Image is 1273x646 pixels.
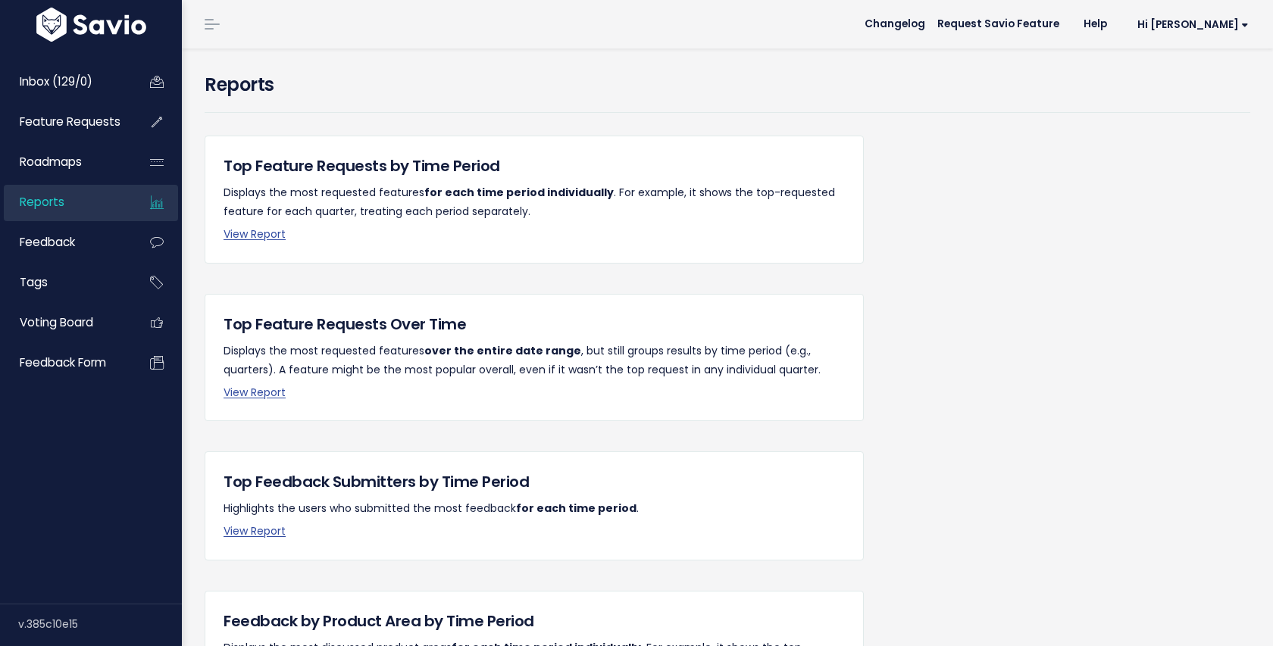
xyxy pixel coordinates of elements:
[20,154,82,170] span: Roadmaps
[224,313,845,335] h5: Top Feature Requests Over Time
[224,523,286,538] a: View Report
[1071,13,1119,36] a: Help
[20,354,106,370] span: Feedback form
[20,73,92,89] span: Inbox (129/0)
[1137,19,1249,30] span: Hi [PERSON_NAME]
[205,71,1250,98] h4: Reports
[1119,13,1261,36] a: Hi [PERSON_NAME]
[4,185,126,220] a: Reports
[224,154,845,177] h5: Top Feature Requests by Time Period
[4,225,126,260] a: Feedback
[4,64,126,99] a: Inbox (129/0)
[20,114,120,130] span: Feature Requests
[224,610,845,632] h5: Feedback by Product Area by Time Period
[865,19,925,30] span: Changelog
[4,145,126,179] a: Roadmaps
[224,183,845,221] p: Displays the most requested features . For example, it shows the top-requested feature for each q...
[33,8,150,42] img: logo-white.9d6f32f41409.svg
[18,604,182,644] div: v.385c10e15
[224,499,845,518] p: Highlights the users who submitted the most feedback .
[4,305,126,340] a: Voting Board
[925,13,1071,36] a: Request Savio Feature
[4,105,126,139] a: Feature Requests
[4,345,126,380] a: Feedback form
[20,314,93,330] span: Voting Board
[224,342,845,379] p: Displays the most requested features , but still groups results by time period (e.g., quarters). ...
[20,274,48,290] span: Tags
[4,265,126,300] a: Tags
[224,385,286,400] a: View Report
[224,226,286,242] a: View Report
[424,185,614,200] strong: for each time period individually
[424,343,581,358] strong: over the entire date range
[516,501,636,516] strong: for each time period
[20,194,64,210] span: Reports
[20,234,75,250] span: Feedback
[224,470,845,493] h5: Top Feedback Submitters by Time Period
